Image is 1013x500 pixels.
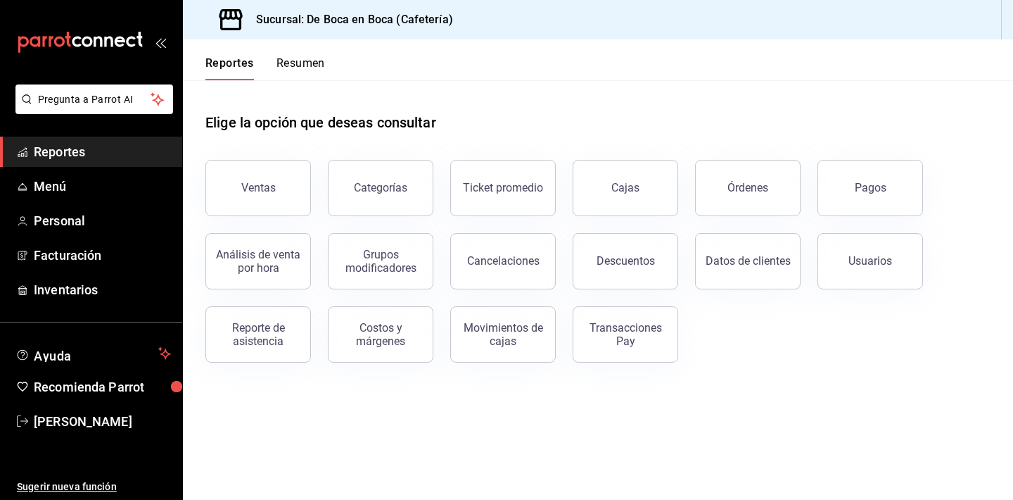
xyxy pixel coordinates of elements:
button: Órdenes [695,160,801,216]
span: [PERSON_NAME] [34,412,171,431]
button: Cajas [573,160,678,216]
span: Pregunta a Parrot AI [38,92,151,107]
button: Pagos [817,160,923,216]
h1: Elige la opción que deseas consultar [205,112,436,133]
div: Pagos [855,181,886,194]
button: Resumen [276,56,325,80]
div: Categorías [354,181,407,194]
button: Ventas [205,160,311,216]
button: Reporte de asistencia [205,306,311,363]
button: Movimientos de cajas [450,306,556,363]
span: Inventarios [34,280,171,299]
div: Costos y márgenes [337,321,424,348]
div: Cajas [611,181,639,194]
div: Descuentos [597,254,655,268]
a: Pregunta a Parrot AI [10,102,173,117]
div: Ventas [241,181,276,194]
button: Reportes [205,56,254,80]
div: Datos de clientes [706,254,791,268]
div: Ticket promedio [463,181,543,194]
button: open_drawer_menu [155,37,166,48]
div: Movimientos de cajas [459,321,547,348]
button: Ticket promedio [450,160,556,216]
button: Costos y márgenes [328,306,433,363]
div: Reporte de asistencia [215,321,302,348]
button: Análisis de venta por hora [205,233,311,289]
div: Análisis de venta por hora [215,248,302,275]
button: Pregunta a Parrot AI [15,85,173,114]
button: Transacciones Pay [573,306,678,363]
span: Ayuda [34,345,153,362]
div: Transacciones Pay [582,321,669,348]
div: Órdenes [727,181,768,194]
button: Descuentos [573,233,678,289]
span: Sugerir nueva función [17,480,171,494]
button: Usuarios [817,233,923,289]
span: Reportes [34,142,171,161]
h3: Sucursal: De Boca en Boca (Cafetería) [245,11,453,28]
span: Recomienda Parrot [34,377,171,396]
button: Grupos modificadores [328,233,433,289]
div: Cancelaciones [467,254,540,268]
div: navigation tabs [205,56,325,80]
span: Menú [34,177,171,196]
button: Categorías [328,160,433,216]
button: Datos de clientes [695,233,801,289]
span: Personal [34,211,171,230]
button: Cancelaciones [450,233,556,289]
div: Grupos modificadores [337,248,424,275]
span: Facturación [34,246,171,265]
div: Usuarios [848,254,892,268]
